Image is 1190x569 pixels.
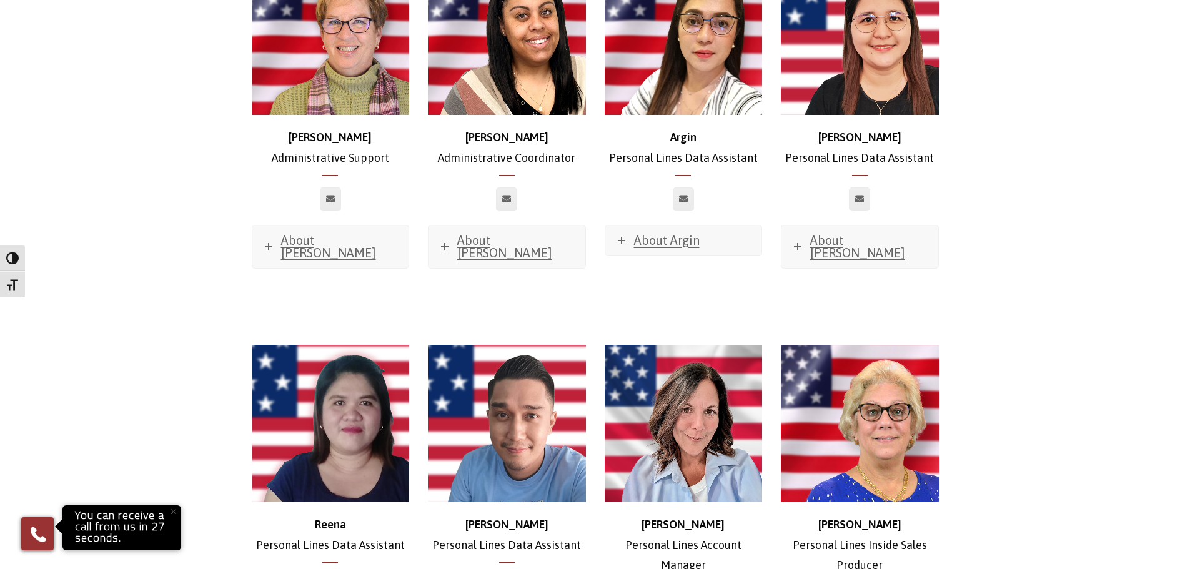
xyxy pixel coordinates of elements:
[252,345,410,503] img: reena-500x500
[810,233,905,260] span: About [PERSON_NAME]
[781,127,939,168] p: Personal Lines Data Assistant
[252,225,409,268] a: About [PERSON_NAME]
[465,518,548,531] strong: [PERSON_NAME]
[252,127,410,168] p: Administrative Support
[159,498,187,525] button: Close
[429,225,585,268] a: About [PERSON_NAME]
[315,518,346,531] strong: Reena
[634,233,700,247] span: About Argin
[818,131,901,144] strong: [PERSON_NAME]
[605,225,762,255] a: About Argin
[281,233,376,260] span: About [PERSON_NAME]
[252,515,410,555] p: Personal Lines Data Assistant
[605,345,763,503] img: Mary-500x500
[457,233,552,260] span: About [PERSON_NAME]
[428,515,586,555] p: Personal Lines Data Assistant
[818,518,901,531] strong: [PERSON_NAME]
[428,345,586,503] img: Ryan-500x500
[289,131,372,144] strong: [PERSON_NAME]
[66,508,178,547] p: You can receive a call from us in 27 seconds.
[605,127,763,168] p: Personal Lines Data Assistant
[670,131,697,144] strong: Argin
[465,131,548,144] strong: [PERSON_NAME]
[781,345,939,503] img: Donna_500x500
[28,524,48,544] img: Phone icon
[781,225,938,268] a: About [PERSON_NAME]
[428,127,586,168] p: Administrative Coordinator
[642,518,725,531] strong: [PERSON_NAME]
